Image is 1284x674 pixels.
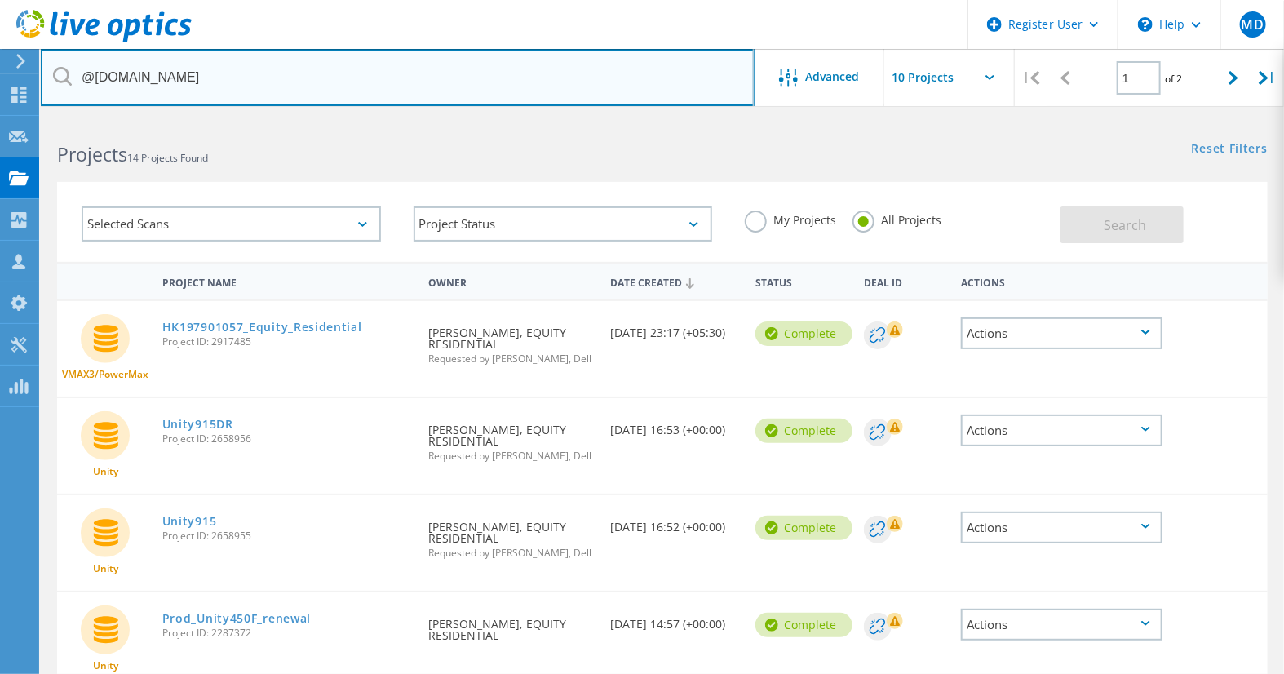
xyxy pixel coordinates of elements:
[127,151,208,165] span: 14 Projects Found
[162,628,412,638] span: Project ID: 2287372
[852,211,941,226] label: All Projects
[162,321,362,333] a: HK197901057_Equity_Residential
[602,495,747,549] div: [DATE] 16:52 (+00:00)
[420,266,602,296] div: Owner
[420,301,602,380] div: [PERSON_NAME], EQUITY RESIDENTIAL
[93,467,118,477] span: Unity
[755,419,852,443] div: Complete
[162,531,412,541] span: Project ID: 2658955
[82,206,381,242] div: Selected Scans
[755,321,852,346] div: Complete
[1165,72,1182,86] span: of 2
[62,370,148,379] span: VMAX3/PowerMax
[961,415,1162,446] div: Actions
[953,266,1171,296] div: Actions
[755,613,852,637] div: Complete
[93,661,118,671] span: Unity
[16,34,192,46] a: Live Optics Dashboard
[961,512,1162,543] div: Actions
[961,609,1162,641] div: Actions
[420,398,602,477] div: [PERSON_NAME], EQUITY RESIDENTIAL
[420,495,602,574] div: [PERSON_NAME], EQUITY RESIDENTIAL
[428,548,594,558] span: Requested by [PERSON_NAME], Dell
[1251,49,1284,107] div: |
[428,451,594,461] span: Requested by [PERSON_NAME], Dell
[1242,18,1264,31] span: MD
[162,337,412,347] span: Project ID: 2917485
[806,71,860,82] span: Advanced
[602,592,747,646] div: [DATE] 14:57 (+00:00)
[428,354,594,364] span: Requested by [PERSON_NAME], Dell
[602,266,747,297] div: Date Created
[961,317,1162,349] div: Actions
[602,301,747,355] div: [DATE] 23:17 (+05:30)
[41,49,755,106] input: Search projects by name, owner, ID, company, etc
[1060,206,1184,243] button: Search
[1192,143,1268,157] a: Reset Filters
[162,419,233,430] a: Unity915DR
[1015,49,1048,107] div: |
[162,613,311,624] a: Prod_Unity450F_renewal
[745,211,836,226] label: My Projects
[93,564,118,574] span: Unity
[755,516,852,540] div: Complete
[414,206,713,242] div: Project Status
[602,398,747,452] div: [DATE] 16:53 (+00:00)
[162,434,412,444] span: Project ID: 2658956
[162,516,217,527] a: Unity915
[1104,216,1146,234] span: Search
[856,266,953,296] div: Deal Id
[420,592,602,658] div: [PERSON_NAME], EQUITY RESIDENTIAL
[154,266,420,296] div: Project Name
[57,141,127,167] b: Projects
[1138,17,1153,32] svg: \n
[747,266,857,296] div: Status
